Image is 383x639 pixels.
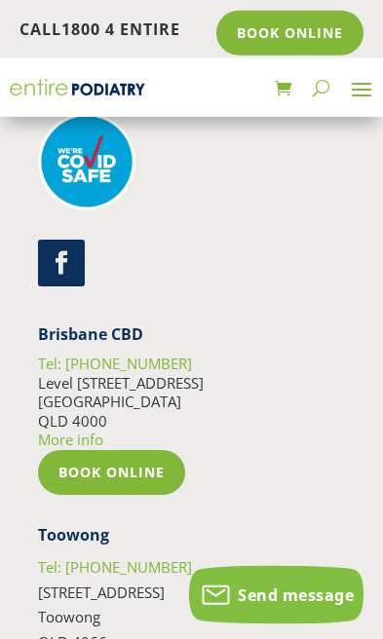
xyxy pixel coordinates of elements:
a: More info [38,430,103,449]
img: covid-safe-logo [38,113,135,210]
p: Call [19,18,192,43]
strong: Toowong [38,524,109,545]
span: Send message [238,584,354,606]
a: Follow on Facebook [38,240,85,286]
a: Book Online [216,11,364,56]
a: 1800 4 ENTIRE [61,19,180,40]
strong: Brisbane CBD [38,323,143,345]
a: Tel: [PHONE_NUMBER] [38,354,192,373]
p: Level [STREET_ADDRESS] [GEOGRAPHIC_DATA] QLD 4000 [38,355,344,450]
a: Book Online [38,450,185,495]
a: Tel: [PHONE_NUMBER] [38,557,192,577]
button: Send message [189,566,364,624]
